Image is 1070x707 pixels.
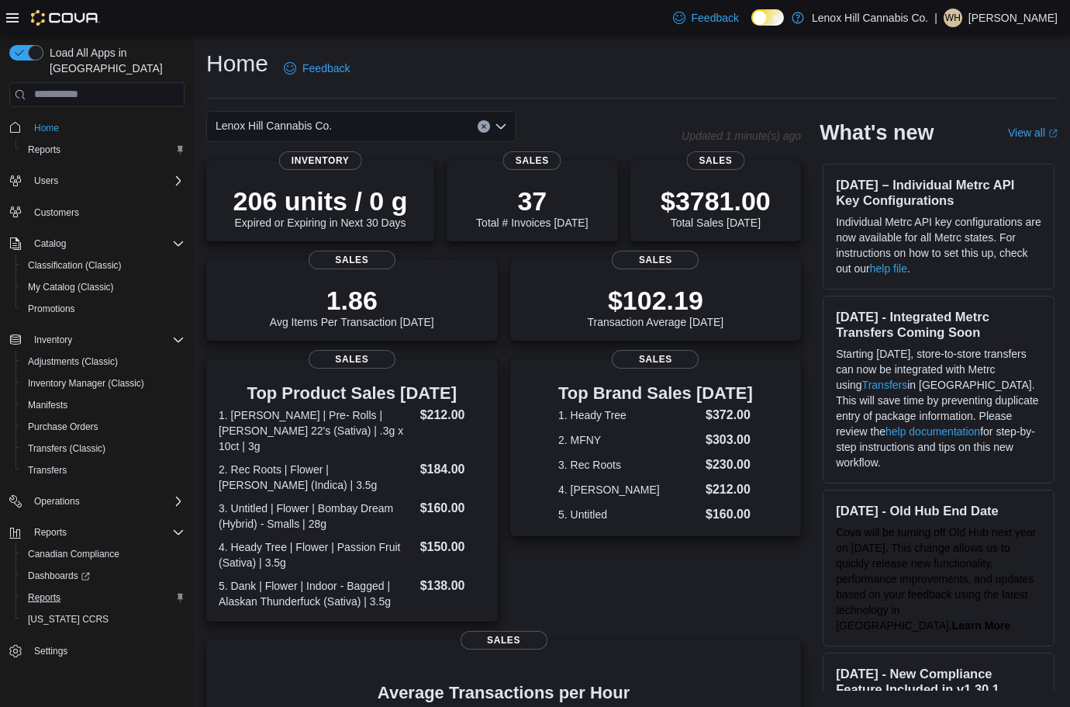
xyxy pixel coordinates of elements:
[945,9,961,27] span: WH
[22,300,185,318] span: Promotions
[812,9,928,27] p: Lenox Hill Cannabis Co.
[478,120,490,133] button: Clear input
[216,116,332,135] span: Lenox Hill Cannabis Co.
[22,256,128,275] a: Classification (Classic)
[16,394,191,416] button: Manifests
[820,120,934,145] h2: What's new
[16,438,191,459] button: Transfers (Classic)
[28,492,185,511] span: Operations
[22,256,185,275] span: Classification (Classic)
[836,666,1041,697] h3: [DATE] - New Compliance Feature Included in v1.30.1
[28,641,185,660] span: Settings
[952,619,1010,632] strong: Learn More
[28,492,86,511] button: Operations
[28,442,105,455] span: Transfers (Classic)
[3,201,191,224] button: Customers
[22,461,185,480] span: Transfers
[28,259,122,272] span: Classification (Classic)
[22,439,185,458] span: Transfers (Classic)
[3,233,191,255] button: Catalog
[420,577,485,595] dd: $138.00
[692,10,739,26] span: Feedback
[22,545,126,563] a: Canadian Compliance
[16,608,191,630] button: [US_STATE] CCRS
[34,334,72,346] span: Inventory
[870,262,907,275] a: help file
[3,522,191,543] button: Reports
[22,439,112,458] a: Transfers (Classic)
[28,591,60,604] span: Reports
[22,396,185,414] span: Manifests
[9,110,185,703] nav: Complex example
[34,645,67,657] span: Settings
[279,151,362,170] span: Inventory
[28,144,60,156] span: Reports
[219,462,414,493] dt: 2. Rec Roots | Flower | [PERSON_NAME] (Indica) | 3.5g
[706,480,753,499] dd: $212.00
[28,203,185,222] span: Customers
[16,373,191,394] button: Inventory Manager (Classic)
[219,684,789,702] h4: Average Transactions per Hour
[219,384,485,403] h3: Top Product Sales [DATE]
[22,567,96,585] a: Dashboards
[667,2,745,33] a: Feedback
[836,177,1041,208] h3: [DATE] – Individual Metrc API Key Configurations
[22,352,124,371] a: Adjustments (Classic)
[558,384,753,403] h3: Top Brand Sales [DATE]
[28,355,118,368] span: Adjustments (Classic)
[34,206,79,219] span: Customers
[420,460,485,479] dd: $184.00
[420,406,485,425] dd: $212.00
[3,490,191,512] button: Operations
[16,298,191,320] button: Promotions
[3,170,191,192] button: Users
[34,175,58,187] span: Users
[706,431,753,449] dd: $303.00
[28,172,64,190] button: Users
[1008,126,1058,139] a: View allExternal link
[588,285,724,316] p: $102.19
[706,406,753,425] dd: $372.00
[706,456,753,474] dd: $230.00
[16,459,191,481] button: Transfers
[503,151,561,170] span: Sales
[706,505,753,524] dd: $160.00
[270,285,434,316] p: 1.86
[34,526,67,539] span: Reports
[206,48,268,79] h1: Home
[28,303,75,315] span: Promotions
[28,281,114,293] span: My Catalog (Classic)
[558,482,699,497] dt: 4. [PERSON_NAME]
[219,539,414,570] dt: 4. Heady Tree | Flower | Passion Fruit (Sativa) | 3.5g
[22,610,115,629] a: [US_STATE] CCRS
[661,185,771,229] div: Total Sales [DATE]
[558,507,699,522] dt: 5. Untitled
[461,631,547,650] span: Sales
[16,139,191,161] button: Reports
[558,432,699,448] dt: 2. MFNY
[28,203,85,222] a: Customers
[28,613,109,626] span: [US_STATE] CCRS
[3,116,191,139] button: Home
[22,545,185,563] span: Canadian Compliance
[751,9,784,26] input: Dark Mode
[233,185,408,229] div: Expired or Expiring in Next 30 Days
[22,140,67,159] a: Reports
[28,118,185,137] span: Home
[270,285,434,328] div: Avg Items Per Transaction [DATE]
[22,352,185,371] span: Adjustments (Classic)
[682,130,801,142] p: Updated 1 minute(s) ago
[22,588,185,607] span: Reports
[1048,129,1058,138] svg: External link
[219,578,414,609] dt: 5. Dank | Flower | Indoor - Bagged | Alaskan Thunderfuck (Sativa) | 3.5g
[28,421,98,433] span: Purchase Orders
[612,251,699,269] span: Sales
[28,119,65,137] a: Home
[22,374,150,393] a: Inventory Manager (Classic)
[22,588,67,607] a: Reports
[22,567,185,585] span: Dashboards
[28,464,67,477] span: Transfers
[28,331,78,349] button: Inventory
[22,278,120,296] a: My Catalog (Classic)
